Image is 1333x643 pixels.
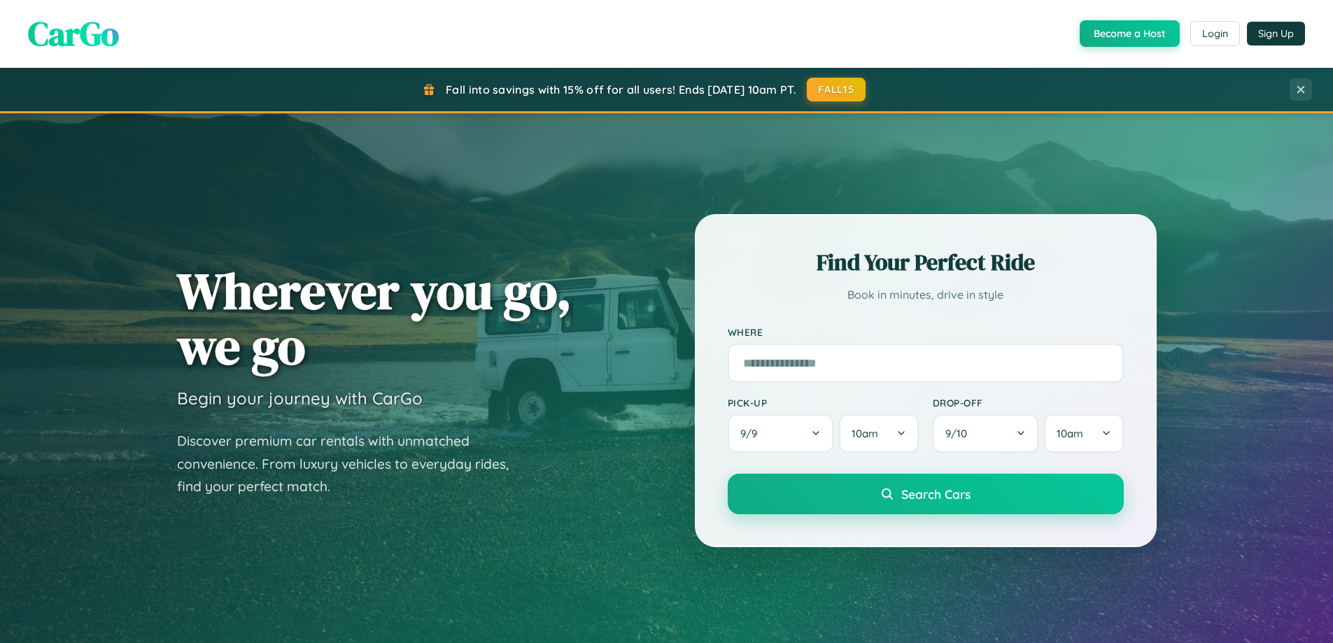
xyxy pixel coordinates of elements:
[933,414,1039,453] button: 9/10
[728,397,919,409] label: Pick-up
[446,83,796,97] span: Fall into savings with 15% off for all users! Ends [DATE] 10am PT.
[177,388,423,409] h3: Begin your journey with CarGo
[901,486,971,502] span: Search Cars
[1044,414,1123,453] button: 10am
[177,430,527,498] p: Discover premium car rentals with unmatched convenience. From luxury vehicles to everyday rides, ...
[728,285,1124,305] p: Book in minutes, drive in style
[839,414,918,453] button: 10am
[852,427,878,440] span: 10am
[945,427,974,440] span: 9 / 10
[728,326,1124,338] label: Where
[1057,427,1083,440] span: 10am
[728,414,834,453] button: 9/9
[28,10,119,57] span: CarGo
[728,247,1124,278] h2: Find Your Perfect Ride
[807,78,866,101] button: FALL15
[1247,22,1305,45] button: Sign Up
[740,427,764,440] span: 9 / 9
[728,474,1124,514] button: Search Cars
[1080,20,1180,47] button: Become a Host
[933,397,1124,409] label: Drop-off
[177,263,572,374] h1: Wherever you go, we go
[1190,21,1240,46] button: Login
